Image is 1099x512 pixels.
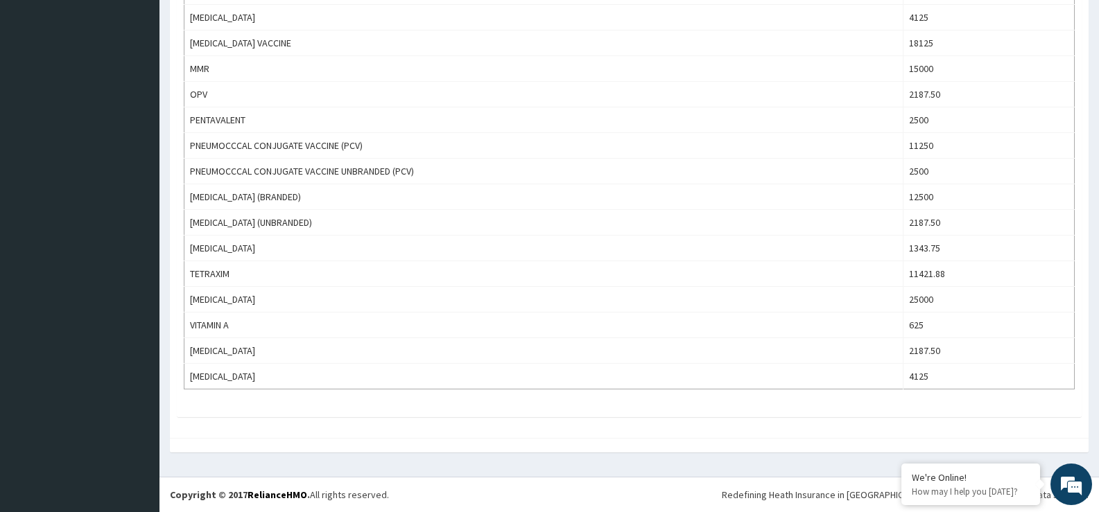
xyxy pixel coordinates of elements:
div: Chat with us now [72,78,233,96]
td: MMR [184,56,903,82]
td: VITAMIN A [184,312,903,338]
td: 11421.88 [903,261,1074,287]
div: Redefining Heath Insurance in [GEOGRAPHIC_DATA] using Telemedicine and Data Science! [722,488,1089,502]
td: [MEDICAL_DATA] [184,364,903,389]
td: 4125 [903,5,1074,30]
td: [MEDICAL_DATA] (UNBRANDED) [184,210,903,236]
td: 2187.50 [903,82,1074,107]
a: RelianceHMO [248,488,307,501]
td: 2500 [903,159,1074,184]
td: 15000 [903,56,1074,82]
footer: All rights reserved. [159,477,1099,512]
td: 2187.50 [903,338,1074,364]
td: [MEDICAL_DATA] VACCINE [184,30,903,56]
p: How may I help you today? [912,486,1030,497]
td: [MEDICAL_DATA] [184,338,903,364]
td: TETRAXIM [184,261,903,287]
td: 1343.75 [903,236,1074,261]
td: PNEUMOCCCAL CONJUGATE VACCINE UNBRANDED (PCV) [184,159,903,184]
td: 18125 [903,30,1074,56]
div: Minimize live chat window [227,7,261,40]
td: PENTAVALENT [184,107,903,133]
td: PNEUMOCCCAL CONJUGATE VACCINE (PCV) [184,133,903,159]
div: We're Online! [912,471,1030,484]
td: 2500 [903,107,1074,133]
td: [MEDICAL_DATA] [184,287,903,312]
textarea: Type your message and hit 'Enter' [7,354,264,403]
td: [MEDICAL_DATA] [184,5,903,30]
td: OPV [184,82,903,107]
td: 25000 [903,287,1074,312]
td: 12500 [903,184,1074,210]
span: We're online! [80,162,191,302]
td: 2187.50 [903,210,1074,236]
strong: Copyright © 2017 . [170,488,310,501]
td: [MEDICAL_DATA] [184,236,903,261]
td: 625 [903,312,1074,338]
img: d_794563401_company_1708531726252_794563401 [26,69,56,104]
td: 4125 [903,364,1074,389]
td: 11250 [903,133,1074,159]
td: [MEDICAL_DATA] (BRANDED) [184,184,903,210]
